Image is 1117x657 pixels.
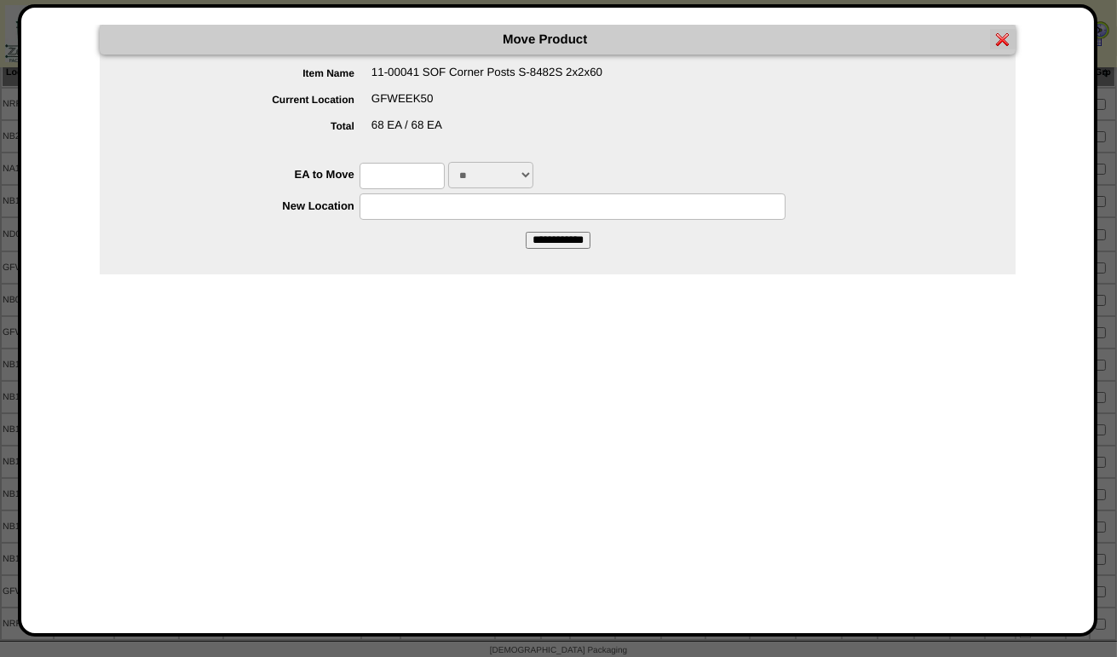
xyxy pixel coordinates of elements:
label: Current Location [134,94,371,106]
div: 68 EA / 68 EA [134,118,1016,145]
div: GFWEEK50 [134,92,1016,118]
div: 11-00041 SOF Corner Posts S-8482S 2x2x60 [134,66,1016,92]
label: New Location [134,199,360,212]
label: Item Name [134,67,371,79]
div: Move Product [100,25,1016,55]
label: EA to Move [134,168,360,181]
img: error.gif [996,32,1010,46]
label: Total [134,120,371,132]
